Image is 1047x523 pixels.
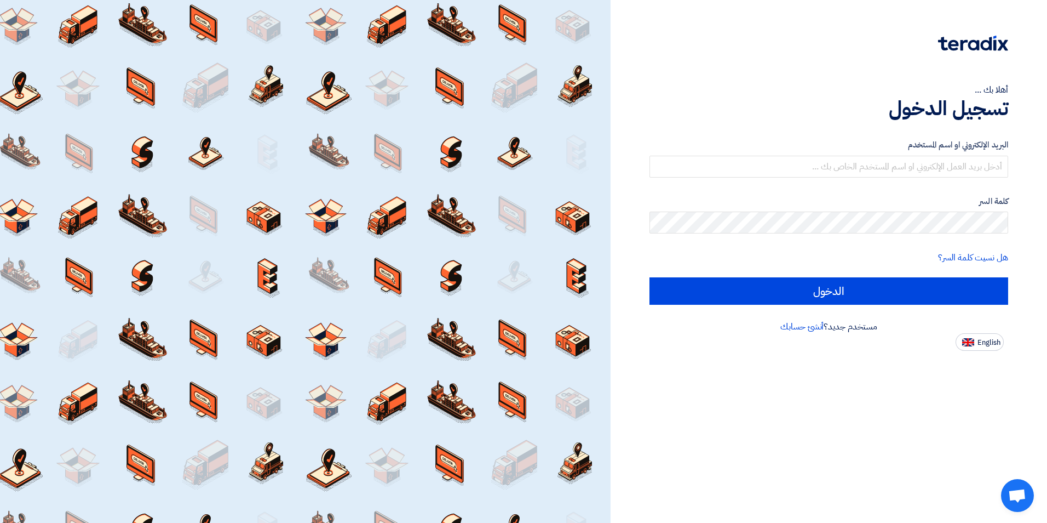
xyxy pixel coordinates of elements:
[1001,479,1034,512] a: Open chat
[649,195,1008,208] label: كلمة السر
[938,251,1008,264] a: هل نسيت كلمة السر؟
[649,320,1008,333] div: مستخدم جديد؟
[649,139,1008,151] label: البريد الإلكتروني او اسم المستخدم
[938,36,1008,51] img: Teradix logo
[780,320,824,333] a: أنشئ حسابك
[962,338,974,346] img: en-US.png
[649,277,1008,305] input: الدخول
[649,156,1008,178] input: أدخل بريد العمل الإلكتروني او اسم المستخدم الخاص بك ...
[649,96,1008,121] h1: تسجيل الدخول
[956,333,1004,351] button: English
[649,83,1008,96] div: أهلا بك ...
[977,339,1000,346] span: English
